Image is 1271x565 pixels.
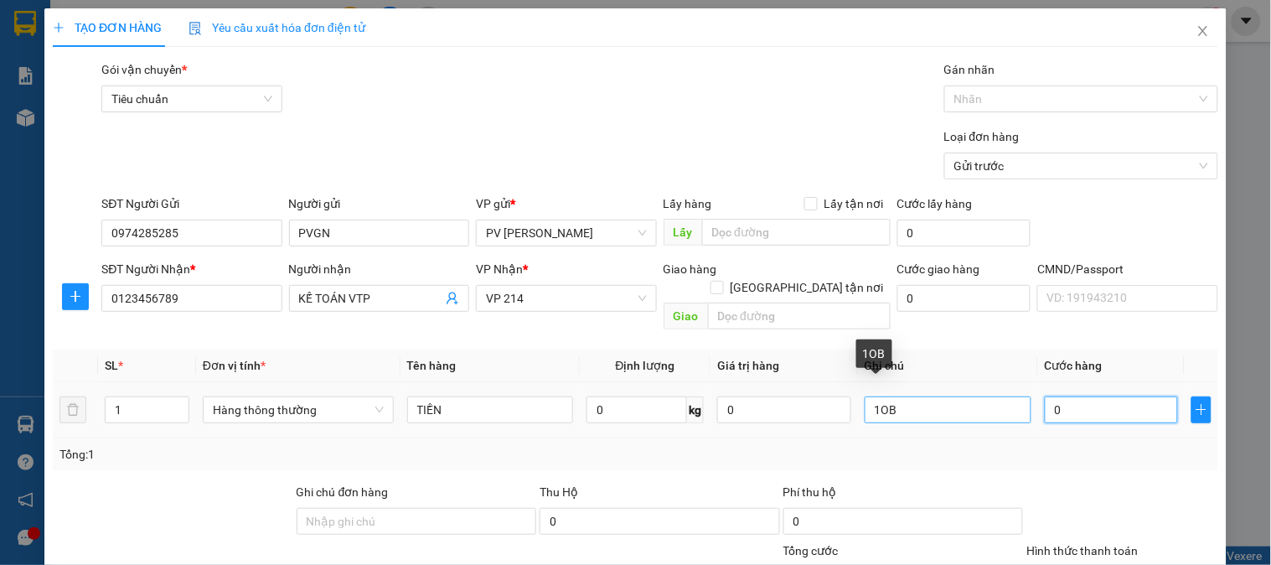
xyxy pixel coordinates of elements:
[1196,24,1210,38] span: close
[616,359,675,372] span: Định lượng
[289,260,469,278] div: Người nhận
[856,340,892,368] div: 1OB
[203,359,266,372] span: Đơn vị tính
[944,63,995,76] label: Gán nhãn
[858,350,1038,382] th: Ghi chú
[101,63,187,76] span: Gói vận chuyển
[63,290,88,303] span: plus
[717,359,779,372] span: Giá trị hàng
[664,219,702,246] span: Lấy
[59,445,492,464] div: Tổng: 1
[407,397,574,423] input: VD: Bàn, Ghế
[59,397,86,423] button: delete
[297,485,389,499] label: Ghi chú đơn hàng
[717,397,851,423] input: 0
[213,397,384,422] span: Hàng thông thường
[664,197,712,210] span: Lấy hàng
[1037,260,1217,278] div: CMND/Passport
[476,262,523,276] span: VP Nhận
[105,359,118,372] span: SL
[783,483,1024,508] div: Phí thu hộ
[53,21,162,34] span: TẠO ĐƠN HÀNG
[189,22,202,35] img: icon
[476,194,656,213] div: VP gửi
[724,278,891,297] span: [GEOGRAPHIC_DATA] tận nơi
[407,359,457,372] span: Tên hàng
[1192,403,1211,417] span: plus
[289,194,469,213] div: Người gửi
[1045,359,1103,372] span: Cước hàng
[53,22,65,34] span: plus
[101,260,282,278] div: SĐT Người Nhận
[1180,8,1227,55] button: Close
[1026,544,1138,557] label: Hình thức thanh toán
[865,397,1031,423] input: Ghi Chú
[818,194,891,213] span: Lấy tận nơi
[708,303,891,329] input: Dọc đường
[486,286,646,311] span: VP 214
[101,194,282,213] div: SĐT Người Gửi
[189,21,365,34] span: Yêu cầu xuất hóa đơn điện tử
[702,219,891,246] input: Dọc đường
[954,153,1208,179] span: Gửi trước
[486,220,646,246] span: PV Gia Nghĩa
[446,292,459,305] span: user-add
[297,508,537,535] input: Ghi chú đơn hàng
[897,220,1031,246] input: Cước lấy hàng
[944,130,1020,143] label: Loại đơn hàng
[1191,397,1212,423] button: plus
[897,197,973,210] label: Cước lấy hàng
[111,86,271,111] span: Tiêu chuẩn
[897,285,1031,312] input: Cước giao hàng
[540,485,578,499] span: Thu Hộ
[897,262,980,276] label: Cước giao hàng
[664,262,717,276] span: Giao hàng
[687,397,704,423] span: kg
[664,303,708,329] span: Giao
[783,544,839,557] span: Tổng cước
[62,283,89,310] button: plus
